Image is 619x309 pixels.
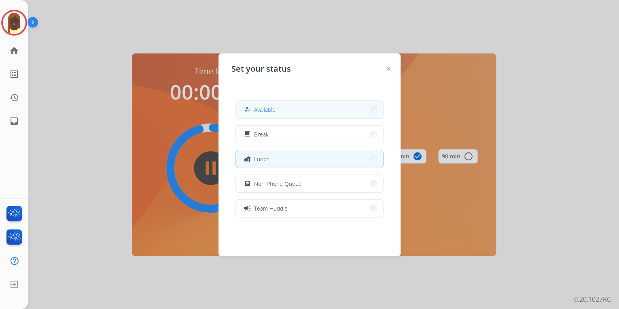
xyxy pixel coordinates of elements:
button: Team Huddle [236,200,383,217]
span: Set your status [231,63,291,75]
span: Available [254,105,276,114]
span: Break [254,130,269,139]
button: Available [236,101,383,118]
img: close-button [386,67,390,71]
mat-icon: list_alt [9,69,19,79]
span: Non-Phone Queue [254,179,302,188]
mat-icon: home [9,46,19,55]
mat-icon: assignment [244,180,251,187]
img: avatar [3,11,25,34]
mat-icon: how_to_reg [244,106,251,113]
mat-icon: history [9,93,19,102]
button: Lunch [236,150,383,168]
button: Break [236,126,383,143]
mat-icon: inbox [9,116,19,126]
mat-icon: campaign [243,204,251,212]
mat-icon: fastfood [244,156,251,162]
mat-icon: free_breakfast [244,131,251,138]
p: 0.20.1027RC [574,294,611,304]
span: Lunch [254,155,269,163]
button: Non-Phone Queue [236,175,383,192]
span: Team Huddle [254,204,288,213]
